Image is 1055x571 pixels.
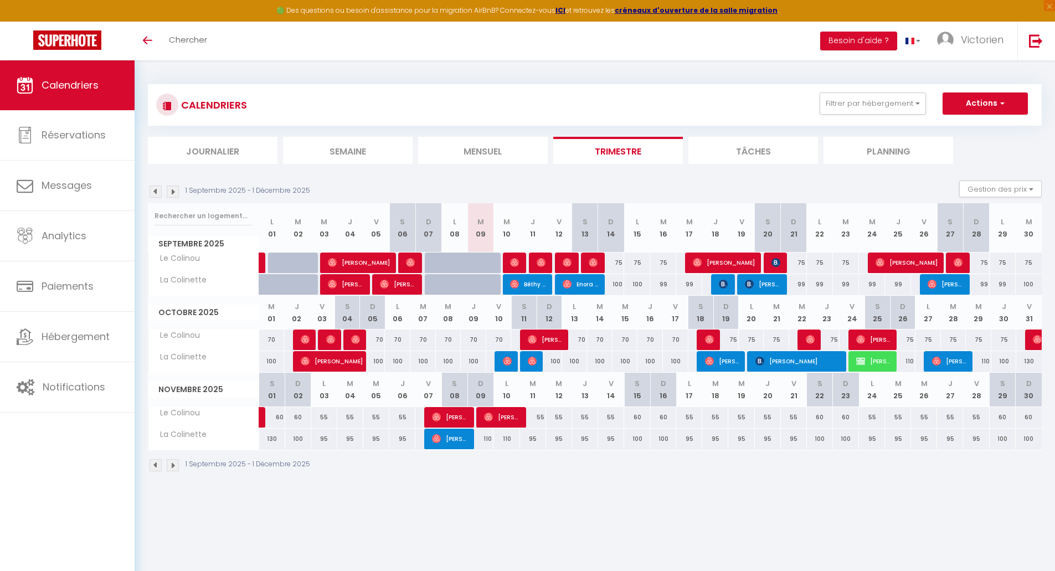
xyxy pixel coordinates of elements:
[161,22,215,60] a: Chercher
[410,330,436,350] div: 70
[1027,301,1032,312] abbr: V
[688,137,818,164] li: Tâches
[613,330,638,350] div: 70
[815,330,840,350] div: 75
[589,252,598,273] span: [PERSON_NAME]
[380,274,415,295] span: [PERSON_NAME]
[650,373,676,407] th: 16
[765,217,770,227] abbr: S
[389,373,415,407] th: 06
[461,351,486,372] div: 100
[486,330,512,350] div: 70
[563,274,598,295] span: Enora Genvresse
[301,351,363,372] span: [PERSON_NAME]
[781,373,807,407] th: 21
[270,217,274,227] abbr: L
[875,301,880,312] abbr: S
[42,128,106,142] span: Réservations
[42,178,92,192] span: Messages
[728,203,754,253] th: 19
[856,329,892,350] span: [PERSON_NAME]
[445,301,451,312] abbr: M
[426,378,431,389] abbr: V
[961,33,1003,47] span: Victorien
[426,217,431,227] abbr: D
[705,329,714,350] span: [PERSON_NAME]
[510,274,545,295] span: Béthy Chemin
[755,203,781,253] th: 20
[728,373,754,407] th: 19
[410,351,436,372] div: 100
[966,330,991,350] div: 75
[363,203,389,253] th: 05
[991,296,1017,330] th: 30
[702,203,728,253] th: 18
[583,378,587,389] abbr: J
[150,253,203,265] span: Le Colinou
[856,351,892,372] span: [PERSON_NAME]
[637,351,663,372] div: 100
[1016,274,1042,295] div: 100
[528,329,563,350] span: [PERSON_NAME]
[781,253,807,273] div: 75
[773,301,780,312] abbr: M
[546,373,572,407] th: 12
[432,407,467,428] span: [PERSON_NAME]
[1016,373,1042,407] th: 30
[833,203,859,253] th: 23
[370,301,375,312] abbr: D
[347,378,353,389] abbr: M
[503,217,510,227] abbr: M
[453,217,456,227] abbr: L
[842,217,849,227] abbr: M
[781,203,807,253] th: 21
[345,301,350,312] abbr: S
[698,301,703,312] abbr: S
[941,296,966,330] th: 28
[285,203,311,253] th: 02
[739,217,744,227] abbr: V
[461,296,486,330] th: 09
[663,330,688,350] div: 70
[859,274,885,295] div: 99
[876,252,938,273] span: [PERSON_NAME]
[410,296,436,330] th: 07
[348,217,352,227] abbr: J
[885,373,911,407] th: 25
[284,296,310,330] th: 02
[781,274,807,295] div: 99
[337,203,363,253] th: 04
[169,34,207,45] span: Chercher
[865,296,891,330] th: 25
[1002,301,1006,312] abbr: J
[150,330,203,342] span: Le Colinou
[991,330,1017,350] div: 75
[702,373,728,407] th: 18
[745,274,780,295] span: [PERSON_NAME]
[385,296,410,330] th: 06
[418,137,548,164] li: Mensuel
[415,373,441,407] th: 07
[555,6,565,15] a: ICI
[959,181,1042,197] button: Gestion des prix
[363,373,389,407] th: 05
[310,296,335,330] th: 03
[991,351,1017,372] div: 100
[259,203,285,253] th: 01
[493,373,519,407] th: 10
[385,330,410,350] div: 70
[818,217,821,227] abbr: L
[33,30,101,50] img: Super Booking
[789,296,815,330] th: 22
[505,378,508,389] abbr: L
[528,351,537,372] span: [PERSON_NAME]
[598,274,624,295] div: 100
[676,203,702,253] th: 17
[650,253,676,273] div: 75
[587,330,613,350] div: 70
[911,373,937,407] th: 26
[441,373,467,407] th: 08
[477,217,484,227] abbr: M
[807,203,833,253] th: 22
